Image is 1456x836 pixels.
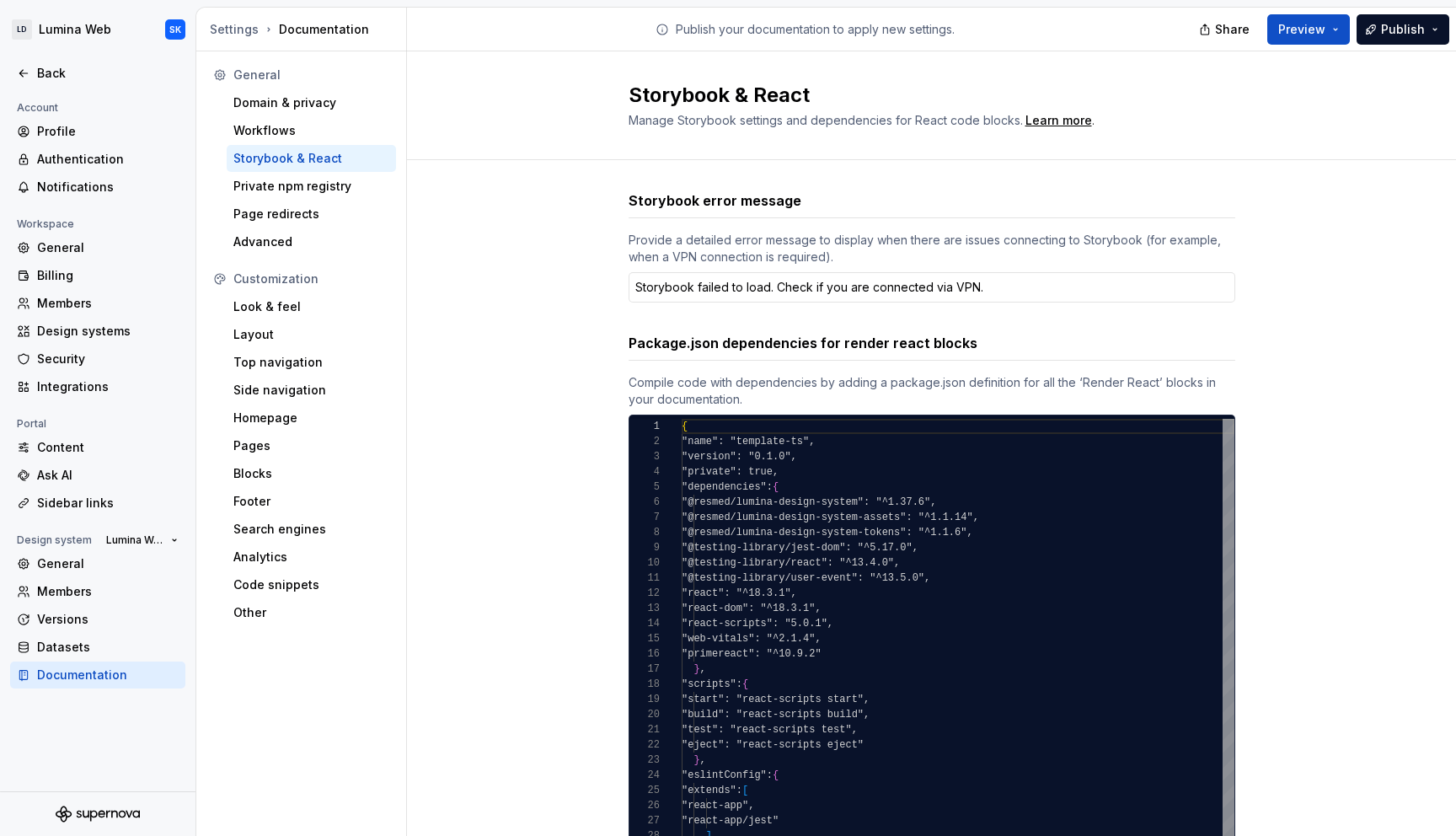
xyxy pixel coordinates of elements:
span: 4", [961,512,979,523]
a: Versions [10,606,185,633]
div: 20 [629,707,660,722]
div: Homepage [233,410,389,426]
div: Workspace [10,214,81,234]
span: . [1023,115,1095,127]
a: Page redirects [227,201,396,228]
a: Blocks [227,460,396,487]
div: Page redirects [233,206,389,222]
span: [ [742,785,748,796]
div: Notifications [37,179,179,196]
a: Integrations [10,373,185,400]
a: General [10,550,185,577]
a: Footer [227,488,396,515]
div: Analytics [233,549,389,565]
span: "@testing-library/user-event": "^13.5.0", [682,572,930,584]
div: 27 [629,813,660,828]
div: Blocks [233,465,389,482]
a: Members [10,578,185,605]
div: 22 [629,737,660,753]
span: "scripts": [682,678,742,690]
span: "eject": "react-scripts eject" [682,739,864,751]
div: Pages [233,437,389,454]
div: 2 [629,434,660,449]
a: Search engines [227,516,396,543]
span: { [742,678,748,690]
span: "extends": [682,785,742,796]
h3: Storybook error message [629,190,801,211]
a: Sidebar links [10,490,185,517]
span: "build": "react-scripts build", [682,709,870,721]
span: , [699,754,705,766]
div: 14 [629,616,660,631]
span: Manage Storybook settings and dependencies for React code blocks. [629,113,1023,127]
a: Look & feel [227,293,396,320]
div: Documentation [37,667,179,683]
span: { [773,481,779,493]
a: Top navigation [227,349,396,376]
div: Account [10,98,65,118]
div: Ask AI [37,467,179,484]
span: "@resmed/lumina-design-system-assets": "^1.1.1 [682,512,961,523]
div: 1 [629,419,660,434]
div: 18 [629,677,660,692]
button: Settings [210,21,259,38]
span: Publish [1381,21,1425,38]
div: Footer [233,493,389,510]
a: Design systems [10,318,185,345]
div: 12 [629,586,660,601]
button: Preview [1267,14,1350,45]
span: "start": "react-scripts start", [682,694,870,705]
a: General [10,234,185,261]
a: Other [227,599,396,626]
span: "name": "template-ts", [682,436,815,447]
span: "react-app/jest" [682,815,779,827]
a: Members [10,290,185,317]
a: Pages [227,432,396,459]
span: "test": "react-scripts test", [682,724,858,736]
a: Content [10,434,185,461]
div: Workflows [233,122,389,139]
a: Security [10,346,185,372]
button: Share [1191,14,1261,45]
a: Profile [10,118,185,145]
div: 7 [629,510,660,525]
button: Publish [1357,14,1449,45]
div: Integrations [37,378,179,395]
div: Layout [233,326,389,343]
span: "web-vitals": "^2.1.4", [682,633,822,645]
div: 17 [629,662,660,677]
div: Versions [37,611,179,628]
a: Code snippets [227,571,396,598]
div: Other [233,604,389,621]
span: "@resmed/lumina-design-system": "^1.37.6", [682,496,936,508]
svg: Supernova Logo [56,806,140,823]
div: 9 [629,540,660,555]
a: Private npm registry [227,173,396,200]
a: Storybook & React [227,145,396,172]
div: Design systems [37,323,179,340]
div: Storybook & React [233,150,389,167]
span: "eslintConfig": [682,769,773,781]
span: Preview [1278,21,1325,38]
div: Side navigation [233,382,389,399]
div: 6 [629,495,660,510]
div: Private npm registry [233,178,389,195]
a: Learn more [1025,112,1092,129]
div: General [233,67,389,83]
a: Authentication [10,146,185,173]
div: Top navigation [233,354,389,371]
div: Domain & privacy [233,94,389,111]
div: SK [169,23,181,36]
div: 10 [629,555,660,571]
span: } [693,754,699,766]
a: Side navigation [227,377,396,404]
span: { [773,769,779,781]
div: 24 [629,768,660,783]
div: 13 [629,601,660,616]
div: LD [12,19,32,40]
div: Profile [37,123,179,140]
a: Notifications [10,174,185,201]
textarea: Storybook failed to load. Check if you are connected via VPN. [629,272,1235,303]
